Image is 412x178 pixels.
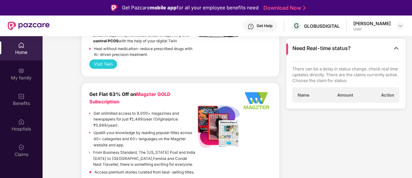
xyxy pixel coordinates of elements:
[8,22,50,30] img: New Pazcare Logo
[89,91,171,105] b: Get Flat 63% Off on
[150,5,177,11] strong: mobile app
[398,23,403,28] img: svg+xml;base64,PHN2ZyBpZD0iRHJvcGRvd24tMzJ4MzIiIHhtbG5zPSJodHRwOi8vd3d3LnczLm9yZy8yMDAwL3N2ZyIgd2...
[381,92,394,98] span: Action
[304,23,340,29] div: GLOBUSDIGITAL
[111,5,117,11] img: Logo
[298,92,309,98] span: Name
[93,150,196,168] p: From Business Standard, The [US_STATE] Post and India [DATE] to [GEOGRAPHIC_DATA],Femina and Cond...
[18,42,25,48] img: svg+xml;base64,PHN2ZyBpZD0iSG9tZSIgeG1sbnM9Imh0dHA6Ly93d3cudzMub3JnLzIwMDAvc3ZnIiB3aWR0aD0iMjAiIG...
[303,5,306,11] img: Stroke
[89,59,117,69] button: Visit Twin
[18,144,25,151] img: svg+xml;base64,PHN2ZyBpZD0iQ2xhaW0iIHhtbG5zPSJodHRwOi8vd3d3LnczLm9yZy8yMDAwL3N2ZyIgd2lkdGg9IjIwIi...
[18,119,25,125] img: svg+xml;base64,PHN2ZyBpZD0iSG9zcGl0YWxzIiB4bWxucz0iaHR0cDovL3d3dy53My5vcmcvMjAwMC9zdmciIHdpZHRoPS...
[257,23,272,28] div: Get Help
[94,169,194,175] p: Access premium stories curated from best-selling titles.
[18,93,25,99] img: svg+xml;base64,PHN2ZyBpZD0iQmVuZWZpdHMiIHhtbG5zPSJodHRwOi8vd3d3LnczLm9yZy8yMDAwL3N2ZyIgd2lkdGg9Ij...
[263,5,304,11] a: Download Now
[292,45,351,52] span: Need Real-time status?
[248,23,254,30] img: svg+xml;base64,PHN2ZyBpZD0iSGVscC0zMngzMiIgeG1sbnM9Imh0dHA6Ly93d3cudzMub3JnLzIwMDAvc3ZnIiB3aWR0aD...
[353,26,391,32] div: User
[241,91,271,110] img: Logo%20-%20Option%202_340x220%20-%20Edited.png
[122,4,259,12] div: Get Pazcare for all your employee benefits need
[292,66,400,83] p: There can be a delay in status change, check real time updates directly. There are the claims cur...
[337,92,353,98] span: Amount
[18,68,25,74] img: svg+xml;base64,PHN2ZyB3aWR0aD0iMjAiIGhlaWdodD0iMjAiIHZpZXdCb3g9IjAgMCAyMCAyMCIgZmlsbD0ibm9uZSIgeG...
[93,130,196,148] p: Upskill your knowledge by reading popular titles across 40+ categories and 60+ languages on the M...
[93,110,196,129] p: Get unlimited access to 9,000+ magazines and newspapers for just ₹1,499/year (Originalprice: ₹3,9...
[196,104,241,149] img: Listing%20Image%20-%20Option%201%20-%20Edited.png
[294,22,299,30] span: G
[94,46,196,58] p: Heal without medication-reduce prescribed drugs with AI-driven precision treatment.
[353,20,391,26] div: [PERSON_NAME]
[393,45,399,51] img: Toggle Icon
